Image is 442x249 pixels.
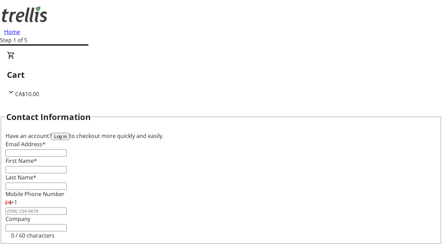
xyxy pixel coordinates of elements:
span: CA$10.00 [15,90,39,98]
label: First Name* [6,157,37,165]
h2: Contact Information [6,111,91,123]
input: (506) 234-5678 [6,207,67,215]
label: Mobile Phone Number [6,190,65,198]
label: Company [6,215,30,223]
label: Last Name* [6,174,36,181]
tr-character-limit: 0 / 60 characters [11,232,55,239]
label: Email Address* [6,140,46,148]
button: Log in [51,133,69,140]
div: CartCA$10.00 [7,51,435,98]
div: Have an account? to checkout more quickly and easily. [6,132,436,140]
h2: Cart [7,68,435,81]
